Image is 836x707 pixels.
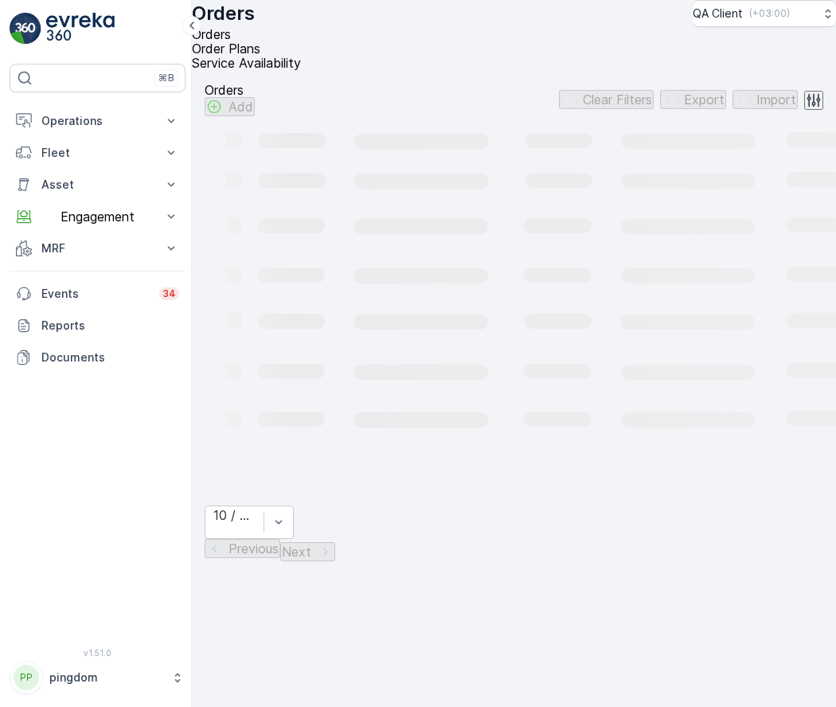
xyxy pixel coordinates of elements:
button: Import [732,90,798,109]
p: Add [229,100,253,114]
button: Asset [10,169,186,201]
button: Operations [10,105,186,137]
span: v 1.51.0 [10,648,186,658]
a: Reports [10,310,186,342]
p: Export [684,92,725,107]
button: Previous [205,539,280,558]
p: Next [282,545,311,559]
p: Orders [192,1,255,26]
p: MRF [41,240,154,256]
p: ( +03:00 ) [749,7,790,20]
div: 10 / Page [213,508,256,522]
span: Order Plans [192,41,260,57]
button: Fleet [10,137,186,169]
button: Export [660,90,726,109]
p: 34 [162,287,176,300]
p: Fleet [41,145,154,161]
span: Service Availability [192,55,301,71]
p: ⌘B [158,72,174,84]
p: Events [41,286,150,302]
span: Orders [192,26,231,42]
button: Add [205,97,255,116]
a: Documents [10,342,186,373]
p: QA Client [693,6,743,21]
p: Import [756,92,796,107]
p: Reports [41,318,179,334]
img: logo [10,13,41,45]
div: PP [14,665,39,690]
p: Operations [41,113,154,129]
p: Clear Filters [583,92,652,107]
button: Next [280,542,335,561]
p: Orders [205,83,255,97]
p: Engagement [41,209,154,224]
button: Engagement [10,201,186,232]
p: Asset [41,177,154,193]
p: pingdom [49,670,163,686]
img: logo_light-DOdMpM7g.png [46,13,115,45]
button: MRF [10,232,186,264]
button: PPpingdom [10,661,186,694]
button: Clear Filters [559,90,654,109]
p: Documents [41,350,179,365]
a: Events34 [10,278,186,310]
p: Previous [229,541,279,556]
